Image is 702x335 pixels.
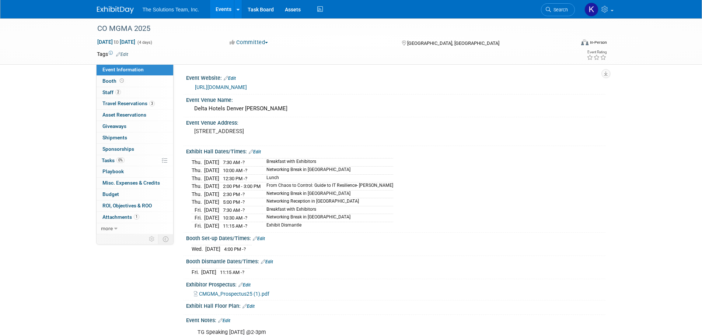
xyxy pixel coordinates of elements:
span: ? [242,207,245,213]
a: Edit [218,318,230,323]
td: Fri. [192,206,204,214]
a: Edit [261,259,273,264]
span: 7:30 AM - [223,207,245,213]
div: In-Person [590,40,607,45]
span: Shipments [102,135,127,140]
span: Travel Reservations [102,100,155,106]
td: Fri. [192,222,204,229]
a: Attachments1 [97,212,173,223]
span: ? [242,270,244,275]
span: Misc. Expenses & Credits [102,180,160,186]
td: Networking Break in [GEOGRAPHIC_DATA] [262,214,393,222]
a: Giveaways [97,121,173,132]
td: Thu. [192,174,204,182]
span: 3 [149,101,155,106]
a: Edit [224,76,236,81]
a: Shipments [97,132,173,143]
div: Event Venue Name: [186,95,605,104]
span: 0% [116,157,125,163]
td: Thu. [192,167,204,175]
span: 4:00 PM - [224,246,246,252]
span: Tasks [102,157,125,163]
span: The Solutions Team, Inc. [143,7,199,13]
td: [DATE] [204,222,219,229]
span: [GEOGRAPHIC_DATA], [GEOGRAPHIC_DATA] [407,40,499,46]
td: Breakfast with Exhibitors [262,206,393,214]
span: Budget [102,191,119,197]
a: Edit [116,52,128,57]
td: Thu. [192,198,204,206]
a: Edit [242,304,255,309]
a: Travel Reservations3 [97,98,173,109]
td: [DATE] [204,167,219,175]
span: Search [551,7,568,13]
span: (4 days) [137,40,152,45]
button: Committed [227,39,271,46]
span: ? [245,168,247,173]
td: Fri. [192,214,204,222]
td: Thu. [192,158,204,167]
a: Staff2 [97,87,173,98]
a: Tasks0% [97,155,173,166]
span: 11:15 AM - [220,270,244,275]
td: [DATE] [204,158,219,167]
td: Networking Reception in [GEOGRAPHIC_DATA] [262,198,393,206]
td: [DATE] [201,268,216,276]
span: ? [245,176,247,181]
span: 2 [115,89,121,95]
div: Exhibit Hall Floor Plan: [186,300,605,310]
td: Fri. [192,268,201,276]
span: Giveaways [102,123,126,129]
span: CMGMA_Prospectus25 (1).pdf [199,291,269,297]
div: Event Venue Address: [186,117,605,126]
span: 12:30 PM - [223,176,247,181]
a: Search [541,3,575,16]
a: Misc. Expenses & Credits [97,178,173,189]
span: ? [242,192,245,197]
td: [DATE] [204,174,219,182]
td: Thu. [192,182,204,190]
div: Event Rating [587,50,607,54]
td: Thu. [192,190,204,198]
span: Staff [102,89,121,95]
td: Tags [97,50,128,58]
div: Event Website: [186,72,605,82]
div: CO MGMA 2025 [95,22,564,35]
div: Event Format [531,38,607,49]
span: 7:30 AM - [223,160,245,165]
span: 2:00 PM - 3:00 PM [223,183,261,189]
img: Kaelon Harris [584,3,598,17]
a: Booth [97,76,173,87]
span: ROI, Objectives & ROO [102,203,152,209]
span: Booth [102,78,125,84]
span: 1 [134,214,139,220]
td: [DATE] [204,206,219,214]
a: CMGMA_Prospectus25 (1).pdf [194,291,269,297]
a: Budget [97,189,173,200]
td: [DATE] [205,245,220,253]
span: 11:15 AM - [223,223,247,229]
div: Exhibit Hall Dates/Times: [186,146,605,156]
span: ? [242,199,245,205]
a: ROI, Objectives & ROO [97,200,173,211]
div: Booth Dismantle Dates/Times: [186,256,605,265]
a: Sponsorships [97,144,173,155]
td: Toggle Event Tabs [158,234,173,244]
span: Booth not reserved yet [118,78,125,83]
a: Edit [238,282,251,288]
span: [DATE] [DATE] [97,39,136,45]
span: to [113,39,120,45]
img: ExhibitDay [97,6,134,14]
span: 5:00 PM - [223,199,245,205]
img: Format-Inperson.png [581,39,589,45]
span: ? [245,215,247,221]
span: Sponsorships [102,146,134,152]
span: Playbook [102,168,124,174]
span: 10:30 AM - [223,215,247,221]
td: Networking Break in [GEOGRAPHIC_DATA] [262,167,393,175]
a: Event Information [97,64,173,75]
span: ? [244,246,246,252]
div: Event Notes: [186,315,605,324]
div: Booth Set-up Dates/Times: [186,233,605,242]
pre: [STREET_ADDRESS] [194,128,353,135]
